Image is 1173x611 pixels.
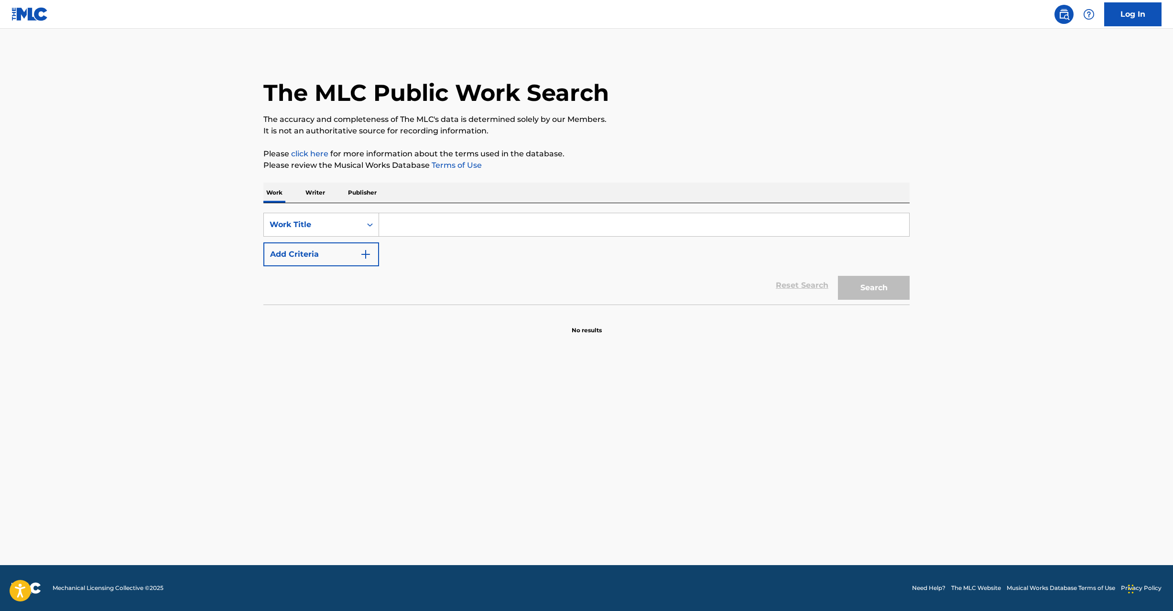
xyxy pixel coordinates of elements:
[1128,575,1134,603] div: Drag
[263,213,910,305] form: Search Form
[270,219,356,230] div: Work Title
[360,249,371,260] img: 9d2ae6d4665cec9f34b9.svg
[263,148,910,160] p: Please for more information about the terms used in the database.
[1007,584,1115,592] a: Musical Works Database Terms of Use
[263,160,910,171] p: Please review the Musical Works Database
[430,161,482,170] a: Terms of Use
[1125,565,1173,611] iframe: Chat Widget
[912,584,945,592] a: Need Help?
[1121,584,1162,592] a: Privacy Policy
[11,582,41,594] img: logo
[303,183,328,203] p: Writer
[1079,5,1098,24] div: Help
[1083,9,1095,20] img: help
[11,7,48,21] img: MLC Logo
[572,315,602,335] p: No results
[1054,5,1074,24] a: Public Search
[1104,2,1162,26] a: Log In
[291,149,328,158] a: click here
[53,584,163,592] span: Mechanical Licensing Collective © 2025
[1058,9,1070,20] img: search
[345,183,380,203] p: Publisher
[263,78,609,107] h1: The MLC Public Work Search
[951,584,1001,592] a: The MLC Website
[263,242,379,266] button: Add Criteria
[263,125,910,137] p: It is not an authoritative source for recording information.
[263,183,285,203] p: Work
[263,114,910,125] p: The accuracy and completeness of The MLC's data is determined solely by our Members.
